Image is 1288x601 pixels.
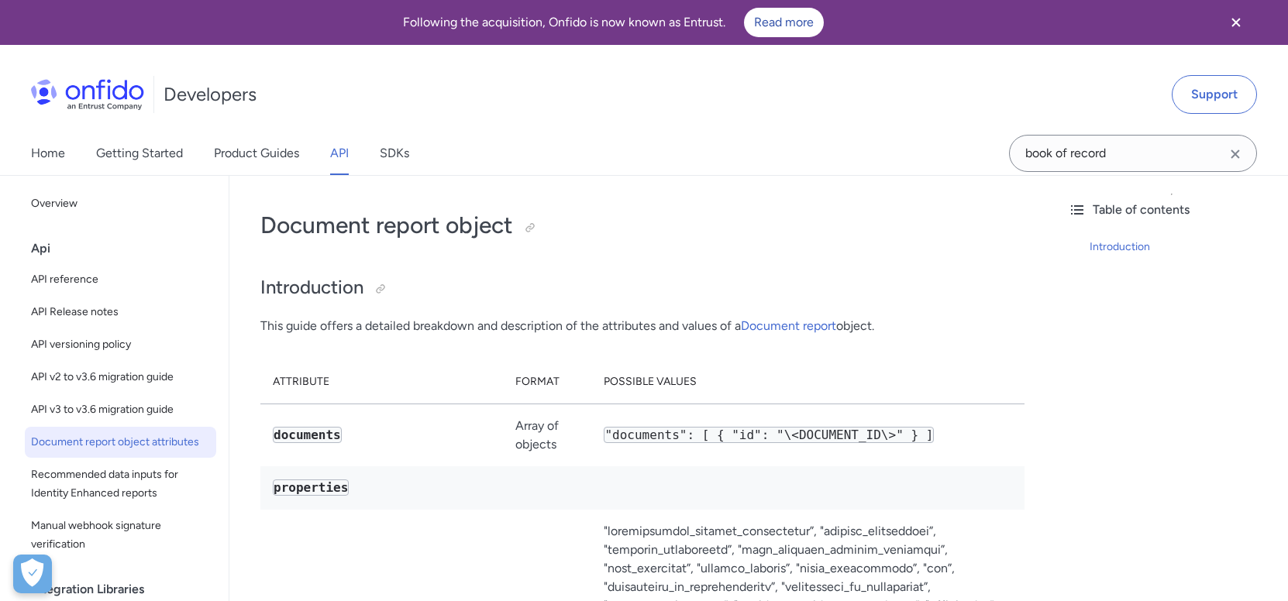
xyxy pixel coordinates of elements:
[31,465,210,503] span: Recommended data inputs for Identity Enhanced reports
[31,433,210,452] span: Document report object attributes
[260,210,1025,241] h1: Document report object
[214,132,299,175] a: Product Guides
[25,394,216,425] a: API v3 to v3.6 migration guide
[273,479,349,496] code: properties
[31,303,210,321] span: API Release notes
[31,194,210,213] span: Overview
[25,297,216,328] a: API Release notes
[31,270,210,289] span: API reference
[31,79,144,110] img: Onfido Logo
[31,335,210,354] span: API versioning policy
[31,517,210,554] span: Manual webhook signature verification
[31,400,210,419] span: API v3 to v3.6 migration guide
[1068,201,1276,219] div: Table of contents
[260,360,503,404] th: Attribute
[1172,75,1257,114] a: Support
[25,188,216,219] a: Overview
[31,132,65,175] a: Home
[1009,135,1257,172] input: Onfido search input field
[591,360,1025,404] th: Possible values
[25,264,216,295] a: API reference
[604,427,934,443] code: "documents": [ { "id": "\<DOCUMENT_ID\>" } ]
[31,233,222,264] div: Api
[1227,13,1245,32] svg: Close banner
[744,8,824,37] a: Read more
[330,132,349,175] a: API
[1226,145,1245,163] svg: Clear search field button
[380,132,409,175] a: SDKs
[31,368,210,386] span: API v2 to v3.6 migration guide
[25,329,216,360] a: API versioning policy
[19,8,1207,37] div: Following the acquisition, Onfido is now known as Entrust.
[1207,3,1265,42] button: Close banner
[25,427,216,458] a: Document report object attributes
[260,317,1025,335] p: This guide offers a detailed breakdown and description of the attributes and values of a object.
[25,459,216,509] a: Recommended data inputs for Identity Enhanced reports
[260,275,1025,301] h2: Introduction
[13,555,52,593] button: Open Preferences
[96,132,183,175] a: Getting Started
[503,360,591,404] th: Format
[1090,238,1276,256] a: Introduction
[503,404,591,466] td: Array of objects
[25,510,216,560] a: Manual webhook signature verification
[741,318,836,333] a: Document report
[273,427,342,443] code: documents
[164,82,257,107] h1: Developers
[13,555,52,593] div: Cookie Preferences
[25,362,216,393] a: API v2 to v3.6 migration guide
